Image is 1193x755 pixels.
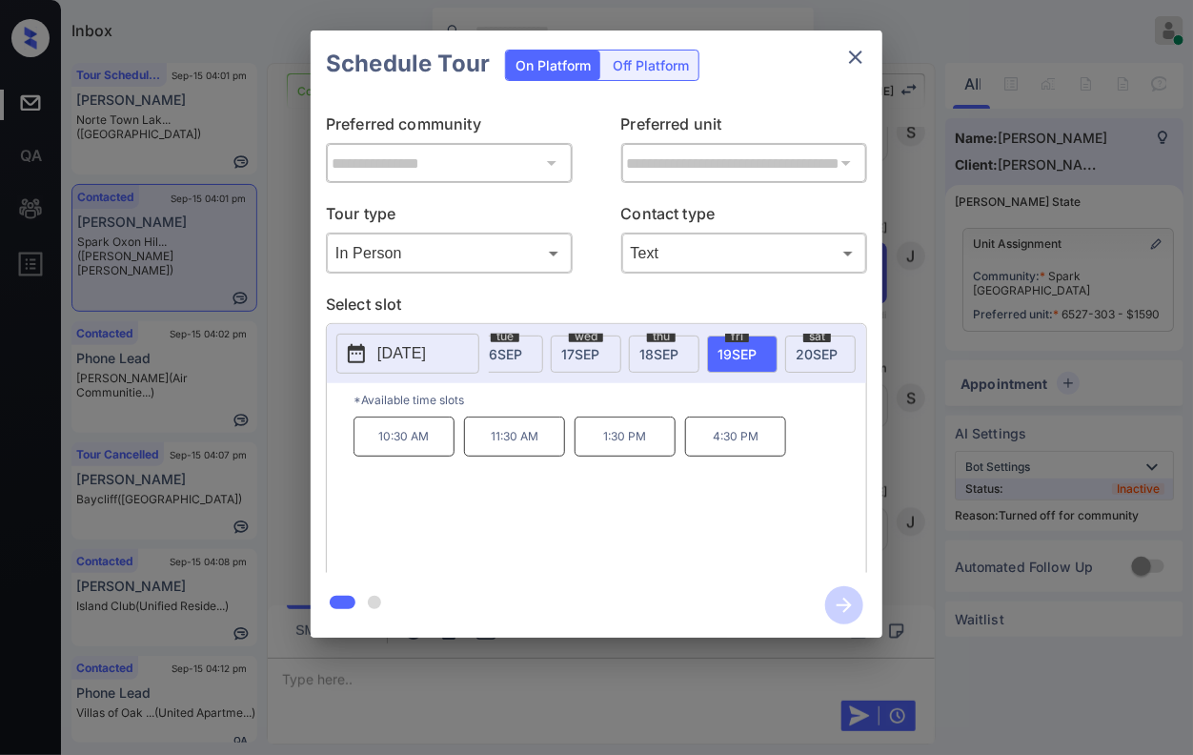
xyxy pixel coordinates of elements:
[718,346,757,362] span: 19 SEP
[837,38,875,76] button: close
[603,51,698,80] div: Off Platform
[506,51,600,80] div: On Platform
[326,202,573,233] p: Tour type
[354,383,866,417] p: *Available time slots
[464,417,565,457] p: 11:30 AM
[491,331,519,342] span: tue
[575,417,676,457] p: 1:30 PM
[629,336,699,373] div: date-select
[354,417,455,457] p: 10:30 AM
[569,331,603,342] span: wed
[626,237,863,269] div: Text
[725,331,749,342] span: fri
[326,293,867,323] p: Select slot
[621,112,868,143] p: Preferred unit
[551,336,621,373] div: date-select
[311,31,505,97] h2: Schedule Tour
[796,346,838,362] span: 20 SEP
[785,336,856,373] div: date-select
[647,331,676,342] span: thu
[326,112,573,143] p: Preferred community
[639,346,678,362] span: 18 SEP
[377,342,426,365] p: [DATE]
[803,331,831,342] span: sat
[331,237,568,269] div: In Person
[483,346,522,362] span: 16 SEP
[336,334,479,374] button: [DATE]
[707,336,778,373] div: date-select
[561,346,599,362] span: 17 SEP
[814,581,875,630] button: btn-next
[621,202,868,233] p: Contact type
[473,336,543,373] div: date-select
[685,417,786,457] p: 4:30 PM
